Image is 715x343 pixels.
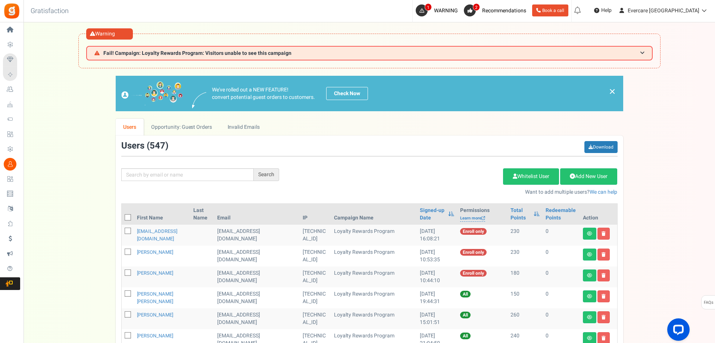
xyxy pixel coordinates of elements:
[511,207,530,222] a: Total Points
[543,308,580,329] td: 0
[331,287,417,308] td: Loyalty Rewards Program
[326,87,368,100] a: Check Now
[546,207,577,222] a: Redeemable Points
[543,266,580,287] td: 0
[587,336,592,340] i: View details
[602,231,606,236] i: Delete user
[103,50,291,56] span: Fail! Campaign: Loyalty Rewards Program: Visitors unable to see this campaign
[503,168,559,185] a: Whitelist User
[508,246,543,266] td: 230
[460,312,471,318] span: All
[137,269,173,277] a: [PERSON_NAME]
[609,87,616,96] a: ×
[584,141,618,153] a: Download
[254,168,279,181] div: Search
[508,287,543,308] td: 150
[543,225,580,246] td: 0
[300,287,331,308] td: [TECHNICAL_ID]
[460,291,471,297] span: All
[331,204,417,225] th: Campaign Name
[560,168,617,185] a: Add New User
[587,315,592,319] i: View details
[331,308,417,329] td: Loyalty Rewards Program
[137,332,173,339] a: [PERSON_NAME]
[543,287,580,308] td: 0
[134,204,191,225] th: First Name
[86,28,133,40] div: Warning
[460,270,487,277] span: Enroll only
[417,287,457,308] td: [DATE] 19:44:31
[590,188,617,196] a: We can help
[482,7,526,15] span: Recommendations
[300,246,331,266] td: [TECHNICAL_ID]
[137,311,173,318] a: [PERSON_NAME]
[220,119,267,135] a: Invalid Emails
[473,3,480,11] span: 2
[460,215,485,222] a: Learn more
[416,4,461,16] a: 1 WARNING
[214,266,300,287] td: [EMAIL_ADDRESS][DOMAIN_NAME]
[214,225,300,246] td: General
[300,266,331,287] td: [TECHNICAL_ID]
[300,204,331,225] th: IP
[628,7,699,15] span: Evercare [GEOGRAPHIC_DATA]
[602,273,606,278] i: Delete user
[599,7,612,14] span: Help
[190,204,214,225] th: Last Name
[3,3,20,19] img: Gratisfaction
[417,308,457,329] td: [DATE] 15:01:51
[543,246,580,266] td: 0
[331,246,417,266] td: Loyalty Rewards Program
[460,333,471,339] span: All
[457,204,508,225] th: Permissions
[508,266,543,287] td: 180
[580,204,617,225] th: Action
[150,139,165,152] span: 547
[460,249,487,256] span: Enroll only
[331,225,417,246] td: Loyalty Rewards Program
[508,308,543,329] td: 260
[121,168,254,181] input: Search by email or name
[434,7,458,15] span: WARNING
[121,81,183,106] img: images
[22,4,77,19] h3: Gratisfaction
[460,228,487,235] span: Enroll only
[417,266,457,287] td: [DATE] 10:44:10
[417,246,457,266] td: [DATE] 10:53:35
[587,294,592,299] i: View details
[290,188,618,196] p: Want to add multiple users?
[587,252,592,257] i: View details
[214,246,300,266] td: [EMAIL_ADDRESS][DOMAIN_NAME]
[703,296,714,310] span: FAQs
[420,207,444,222] a: Signed-up Date
[214,204,300,225] th: Email
[602,294,606,299] i: Delete user
[331,266,417,287] td: Loyalty Rewards Program
[587,231,592,236] i: View details
[137,290,173,305] a: [PERSON_NAME] [PERSON_NAME]
[214,308,300,329] td: [EMAIL_ADDRESS][DOMAIN_NAME]
[121,141,168,151] h3: Users ( )
[116,119,144,135] a: Users
[508,225,543,246] td: 230
[591,4,615,16] a: Help
[602,315,606,319] i: Delete user
[425,3,432,11] span: 1
[137,228,177,242] a: [EMAIL_ADDRESS][DOMAIN_NAME]
[300,308,331,329] td: [TECHNICAL_ID]
[137,249,173,256] a: [PERSON_NAME]
[602,336,606,340] i: Delete user
[417,225,457,246] td: [DATE] 16:08:21
[214,287,300,308] td: [EMAIL_ADDRESS][DOMAIN_NAME]
[192,92,206,108] img: images
[300,225,331,246] td: [TECHNICAL_ID]
[532,4,568,16] a: Book a call
[212,86,315,101] p: We've rolled out a NEW FEATURE! convert potential guest orders to customers.
[464,4,529,16] a: 2 Recommendations
[587,273,592,278] i: View details
[602,252,606,257] i: Delete user
[144,119,219,135] a: Opportunity: Guest Orders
